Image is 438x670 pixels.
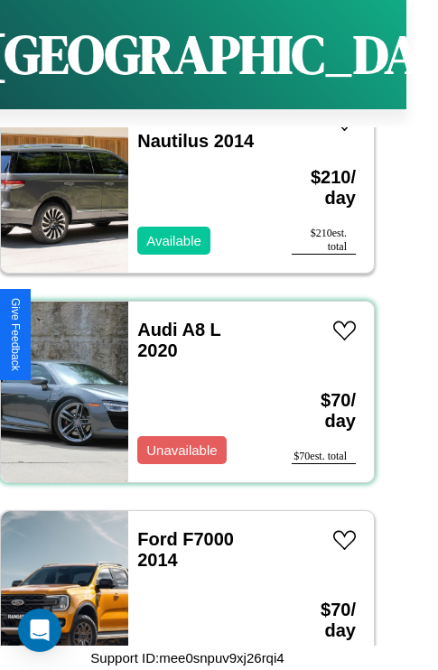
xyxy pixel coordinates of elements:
div: Give Feedback [9,298,22,371]
a: Audi A8 L 2020 [137,320,220,360]
div: $ 70 est. total [292,450,356,464]
h3: $ 210 / day [292,149,356,227]
div: $ 210 est. total [292,227,356,255]
a: Ford F7000 2014 [137,529,234,570]
p: Unavailable [146,438,217,462]
p: Available [146,228,201,253]
h3: $ 70 / day [292,582,356,659]
a: Lincoln Nautilus 2014 [137,110,254,151]
div: Open Intercom Messenger [18,609,61,652]
p: Support ID: mee0snpuv9xj26rqi4 [90,646,284,670]
h3: $ 70 / day [292,372,356,450]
